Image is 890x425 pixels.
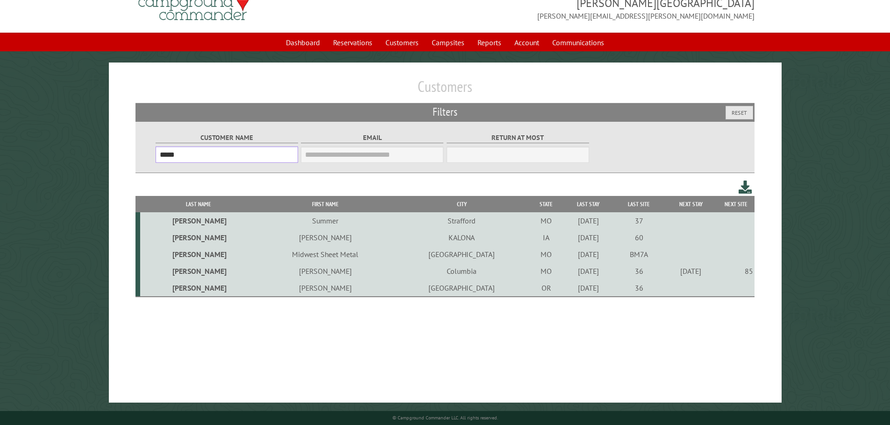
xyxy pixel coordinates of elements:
td: Strafford [393,212,530,229]
td: MO [530,246,562,263]
td: Columbia [393,263,530,279]
a: Customers [380,34,424,51]
th: Last Name [140,196,257,212]
th: Next Stay [664,196,718,212]
td: [PERSON_NAME] [257,229,393,246]
a: Communications [547,34,610,51]
small: © Campground Commander LLC. All rights reserved. [392,415,498,421]
td: BM7A [614,246,664,263]
td: 36 [614,263,664,279]
button: Reset [726,106,753,119]
div: [DATE] [564,250,612,259]
div: [DATE] [564,283,612,293]
h2: Filters [135,103,755,121]
td: 60 [614,229,664,246]
td: [PERSON_NAME] [257,279,393,297]
th: City [393,196,530,212]
td: [PERSON_NAME] [140,212,257,229]
a: Download this customer list (.csv) [739,179,752,196]
th: State [530,196,562,212]
th: Last Site [614,196,664,212]
div: [DATE] [564,233,612,242]
td: Midwest Sheet Metal [257,246,393,263]
div: [DATE] [564,216,612,225]
td: MO [530,212,562,229]
td: [PERSON_NAME] [140,229,257,246]
td: [PERSON_NAME] [140,279,257,297]
div: [DATE] [564,266,612,276]
td: 37 [614,212,664,229]
td: Summer [257,212,393,229]
td: OR [530,279,562,297]
label: Email [301,132,443,143]
th: First Name [257,196,393,212]
label: Customer Name [156,132,298,143]
td: [PERSON_NAME] [140,246,257,263]
div: [DATE] [666,266,716,276]
a: Dashboard [280,34,326,51]
td: IA [530,229,562,246]
td: [GEOGRAPHIC_DATA] [393,279,530,297]
td: 36 [614,279,664,297]
td: KALONA [393,229,530,246]
a: Account [509,34,545,51]
th: Next Site [717,196,755,212]
a: Reservations [328,34,378,51]
td: [GEOGRAPHIC_DATA] [393,246,530,263]
a: Reports [472,34,507,51]
td: [PERSON_NAME] [140,263,257,279]
td: 85 [717,263,755,279]
th: Last Stay [563,196,614,212]
td: MO [530,263,562,279]
td: [PERSON_NAME] [257,263,393,279]
a: Campsites [426,34,470,51]
label: Return at most [447,132,589,143]
h1: Customers [135,77,755,103]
